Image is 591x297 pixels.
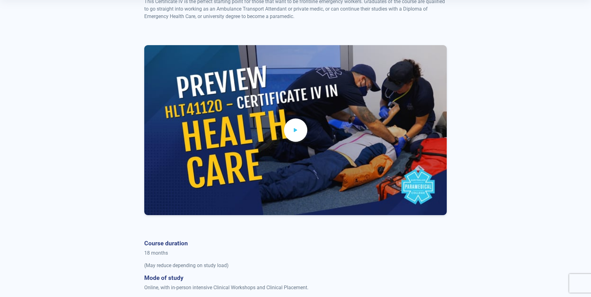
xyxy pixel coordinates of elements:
[144,240,188,247] strong: Course duration
[144,274,183,281] strong: Mode of study
[144,249,447,257] p: 18 months
[144,284,447,291] p: Online, with in-person intensive Clinical Workshops and Clinical Placement.
[144,262,447,269] p: (May reduce depending on study load)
